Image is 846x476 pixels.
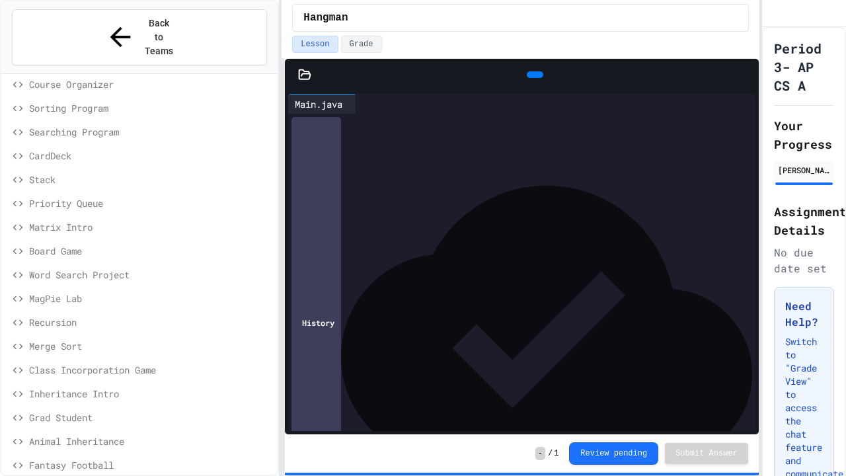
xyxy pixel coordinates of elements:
[29,125,272,139] span: Searching Program
[29,244,272,258] span: Board Game
[29,77,272,91] span: Course Organizer
[665,443,748,464] button: Submit Answer
[778,164,830,176] div: [PERSON_NAME]
[785,298,823,330] h3: Need Help?
[341,36,382,53] button: Grade
[29,458,272,472] span: Fantasy Football
[12,9,267,65] button: Back to Teams
[29,196,272,210] span: Priority Queue
[29,387,272,401] span: Inheritance Intro
[29,315,272,329] span: Recursion
[675,448,738,459] span: Submit Answer
[29,434,272,448] span: Animal Inheritance
[29,149,272,163] span: CardDeck
[535,447,545,460] span: -
[288,94,356,114] div: Main.java
[29,101,272,115] span: Sorting Program
[774,116,834,153] h2: Your Progress
[554,448,558,459] span: 1
[288,97,349,111] div: Main.java
[29,292,272,305] span: MagPie Lab
[143,17,174,58] span: Back to Teams
[774,245,834,276] div: No due date set
[774,202,834,239] h2: Assignment Details
[29,363,272,377] span: Class Incorporation Game
[548,448,553,459] span: /
[29,173,272,186] span: Stack
[303,10,348,26] span: Hangman
[29,268,272,282] span: Word Search Project
[29,220,272,234] span: Matrix Intro
[774,39,834,95] h1: Period 3- AP CS A
[29,411,272,424] span: Grad Student
[29,339,272,353] span: Merge Sort
[569,442,658,465] button: Review pending
[292,36,338,53] button: Lesson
